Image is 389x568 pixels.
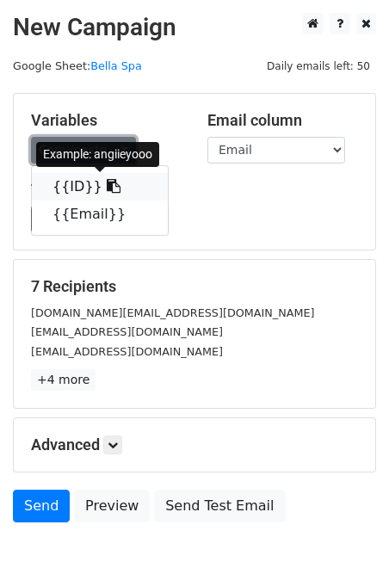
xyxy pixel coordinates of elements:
[31,306,314,319] small: [DOMAIN_NAME][EMAIL_ADDRESS][DOMAIN_NAME]
[261,59,376,72] a: Daily emails left: 50
[303,485,389,568] iframe: Chat Widget
[31,369,96,391] a: +4 more
[31,137,136,164] a: Copy/paste...
[31,325,223,338] small: [EMAIL_ADDRESS][DOMAIN_NAME]
[13,490,70,522] a: Send
[31,435,358,454] h5: Advanced
[207,111,358,130] h5: Email column
[13,13,376,42] h2: New Campaign
[74,490,150,522] a: Preview
[261,57,376,76] span: Daily emails left: 50
[13,59,142,72] small: Google Sheet:
[90,59,142,72] a: Bella Spa
[36,142,159,167] div: Example: angiieyooo
[154,490,285,522] a: Send Test Email
[31,111,182,130] h5: Variables
[31,277,358,296] h5: 7 Recipients
[32,173,168,201] a: {{ID}}
[32,201,168,228] a: {{Email}}
[31,345,223,358] small: [EMAIL_ADDRESS][DOMAIN_NAME]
